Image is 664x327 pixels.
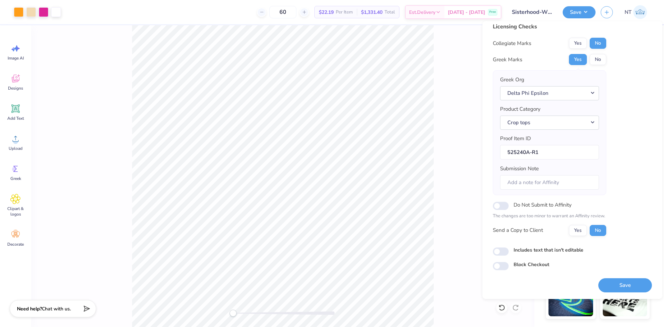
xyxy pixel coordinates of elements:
input: – – [269,6,296,18]
span: Free [489,10,496,15]
img: Glow in the Dark Ink [548,282,593,316]
span: Designs [8,85,23,91]
div: Collegiate Marks [493,39,531,47]
button: Yes [569,54,587,65]
label: Includes text that isn't editable [514,246,583,254]
span: Clipart & logos [4,206,27,217]
input: Add a note for Affinity [500,175,599,190]
label: Proof Item ID [500,135,531,143]
button: No [590,225,606,236]
span: Decorate [7,242,24,247]
span: Image AI [8,55,24,61]
strong: Need help? [17,306,42,312]
button: No [590,54,606,65]
p: The changes are too minor to warrant an Affinity review. [493,213,606,220]
span: NT [625,8,631,16]
span: Est. Delivery [409,9,435,16]
label: Block Checkout [514,261,549,268]
input: Untitled Design [507,5,557,19]
div: Licensing Checks [493,22,606,31]
span: $22.19 [319,9,334,16]
label: Submission Note [500,165,539,173]
span: Chat with us. [42,306,71,312]
span: Total [385,9,395,16]
button: Yes [569,38,587,49]
label: Product Category [500,105,541,113]
label: Greek Org [500,76,524,84]
span: $1,331.40 [361,9,382,16]
img: Water based Ink [603,282,647,316]
a: NT [621,5,650,19]
div: Accessibility label [230,310,237,317]
button: No [590,38,606,49]
button: Delta Phi Epsilon [500,86,599,100]
div: Greek Marks [493,56,522,64]
button: Save [598,278,652,292]
button: Save [563,6,596,18]
span: Upload [9,146,22,151]
div: Send a Copy to Client [493,226,543,234]
span: Greek [10,176,21,181]
img: Nestor Talens [633,5,647,19]
button: Yes [569,225,587,236]
button: Crop tops [500,116,599,130]
span: Per Item [336,9,353,16]
span: [DATE] - [DATE] [448,9,485,16]
span: Add Text [7,116,24,121]
label: Do Not Submit to Affinity [514,200,572,209]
